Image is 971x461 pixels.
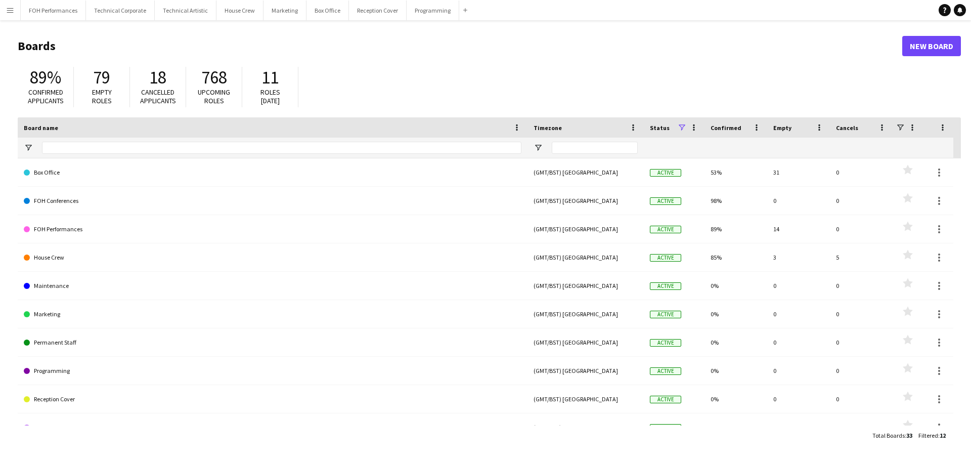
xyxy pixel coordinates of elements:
[650,311,681,318] span: Active
[527,300,644,328] div: (GMT/BST) [GEOGRAPHIC_DATA]
[527,158,644,186] div: (GMT/BST) [GEOGRAPHIC_DATA]
[527,215,644,243] div: (GMT/BST) [GEOGRAPHIC_DATA]
[704,243,767,271] div: 85%
[527,272,644,300] div: (GMT/BST) [GEOGRAPHIC_DATA]
[830,413,893,441] div: 10
[906,432,912,439] span: 33
[527,328,644,356] div: (GMT/BST) [GEOGRAPHIC_DATA]
[704,357,767,385] div: 0%
[140,88,176,105] span: Cancelled applicants
[24,158,521,187] a: Box Office
[198,88,230,105] span: Upcoming roles
[767,357,830,385] div: 0
[650,124,670,132] span: Status
[650,226,681,233] span: Active
[527,243,644,271] div: (GMT/BST) [GEOGRAPHIC_DATA]
[260,88,280,105] span: Roles [DATE]
[830,243,893,271] div: 5
[704,215,767,243] div: 89%
[918,426,946,445] div: :
[650,424,681,432] span: Active
[767,272,830,300] div: 0
[830,158,893,186] div: 0
[534,124,562,132] span: Timezone
[767,385,830,413] div: 0
[767,158,830,186] div: 31
[767,215,830,243] div: 14
[263,1,306,20] button: Marketing
[650,197,681,205] span: Active
[767,413,830,441] div: 13
[872,432,905,439] span: Total Boards
[650,367,681,375] span: Active
[93,66,110,89] span: 79
[650,254,681,262] span: Active
[24,215,521,243] a: FOH Performances
[24,272,521,300] a: Maintenance
[872,426,912,445] div: :
[261,66,279,89] span: 11
[704,300,767,328] div: 0%
[42,142,521,154] input: Board name Filter Input
[86,1,155,20] button: Technical Corporate
[527,357,644,385] div: (GMT/BST) [GEOGRAPHIC_DATA]
[830,357,893,385] div: 0
[830,215,893,243] div: 0
[767,300,830,328] div: 0
[306,1,349,20] button: Box Office
[704,328,767,356] div: 0%
[349,1,407,20] button: Reception Cover
[201,66,227,89] span: 768
[24,300,521,328] a: Marketing
[830,385,893,413] div: 0
[830,272,893,300] div: 0
[24,124,58,132] span: Board name
[704,385,767,413] div: 0%
[552,142,638,154] input: Timezone Filter Input
[24,385,521,413] a: Reception Cover
[24,413,521,442] a: Technical Artistic
[940,432,946,439] span: 12
[155,1,216,20] button: Technical Artistic
[92,88,112,105] span: Empty roles
[650,396,681,403] span: Active
[711,124,741,132] span: Confirmed
[149,66,166,89] span: 18
[704,187,767,215] div: 98%
[773,124,791,132] span: Empty
[216,1,263,20] button: House Crew
[24,243,521,272] a: House Crew
[704,272,767,300] div: 0%
[24,357,521,385] a: Programming
[830,300,893,328] div: 0
[24,143,33,152] button: Open Filter Menu
[830,328,893,356] div: 0
[527,385,644,413] div: (GMT/BST) [GEOGRAPHIC_DATA]
[767,328,830,356] div: 0
[767,187,830,215] div: 0
[534,143,543,152] button: Open Filter Menu
[28,88,64,105] span: Confirmed applicants
[24,187,521,215] a: FOH Conferences
[527,187,644,215] div: (GMT/BST) [GEOGRAPHIC_DATA]
[21,1,86,20] button: FOH Performances
[704,413,767,441] div: 95%
[407,1,459,20] button: Programming
[650,339,681,347] span: Active
[18,38,902,54] h1: Boards
[650,169,681,177] span: Active
[830,187,893,215] div: 0
[704,158,767,186] div: 53%
[767,243,830,271] div: 3
[24,328,521,357] a: Permanent Staff
[30,66,61,89] span: 89%
[918,432,938,439] span: Filtered
[902,36,961,56] a: New Board
[527,413,644,441] div: (GMT/BST) [GEOGRAPHIC_DATA]
[650,282,681,290] span: Active
[836,124,858,132] span: Cancels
